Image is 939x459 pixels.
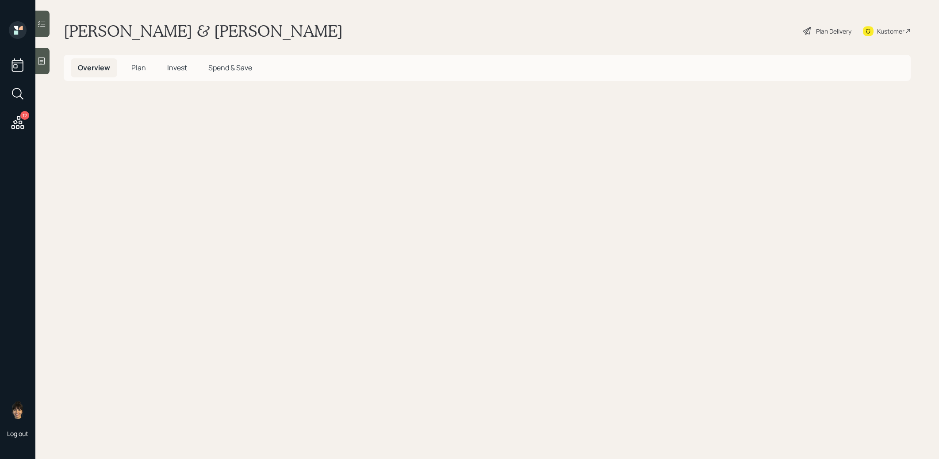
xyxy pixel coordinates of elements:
[7,429,28,438] div: Log out
[816,27,851,36] div: Plan Delivery
[167,63,187,73] span: Invest
[20,111,29,120] div: 12
[78,63,110,73] span: Overview
[877,27,905,36] div: Kustomer
[131,63,146,73] span: Plan
[208,63,252,73] span: Spend & Save
[9,401,27,419] img: treva-nostdahl-headshot.png
[64,21,343,41] h1: [PERSON_NAME] & [PERSON_NAME]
